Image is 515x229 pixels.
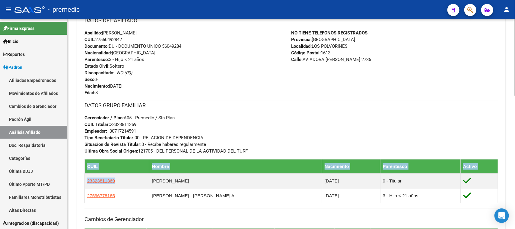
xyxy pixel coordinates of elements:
[48,3,80,16] span: - premedic
[84,135,135,140] strong: Tipo Beneficiario Titular:
[291,57,371,62] span: AVIADORA [PERSON_NAME] 2735
[84,16,498,25] h3: DATOS DEL AFILIADO
[84,37,95,42] strong: CUIL:
[3,51,25,58] span: Reportes
[84,122,136,127] span: 23323811369
[84,122,110,127] strong: CUIL Titular:
[84,37,122,42] span: 27560492842
[84,148,138,154] strong: Ultima Obra Social Origen:
[85,159,149,173] th: CUIL
[84,101,498,110] h3: DATOS GRUPO FAMILIAR
[84,70,114,76] strong: Discapacitado:
[84,63,110,69] strong: Estado Civil:
[380,159,460,173] th: Parentesco
[84,215,498,224] h3: Cambios de Gerenciador
[3,220,59,227] span: Integración (discapacidad)
[84,142,206,147] span: 0 - Recibe haberes regularmente
[84,63,124,69] span: Soltero
[291,57,303,62] strong: Calle:
[494,208,509,223] div: Open Intercom Messenger
[380,188,460,203] td: 3 - Hijo < 21 años
[84,57,144,62] span: 3 - Hijo < 21 años
[84,57,109,62] strong: Parentesco:
[503,6,510,13] mat-icon: person
[3,64,22,71] span: Padrón
[322,188,380,203] td: [DATE]
[84,128,107,134] strong: Empleador:
[84,77,98,82] span: F
[84,50,112,56] strong: Nacionalidad:
[84,148,248,154] span: 121705 - DEL PERSONAL DE LA ACTIVIDAD DEL TURF
[84,115,124,121] strong: Gerenciador / Plan:
[291,44,348,49] span: LOS POLVORINES
[84,77,96,82] strong: Sexo:
[3,38,18,45] span: Inicio
[291,30,368,36] strong: NO TIENE TELEFONOS REGISTRADOS
[291,37,312,42] strong: Provincia:
[291,44,312,49] strong: Localidad:
[84,30,102,36] strong: Apellido:
[380,173,460,188] td: 0 - Titular
[84,142,141,147] strong: Situacion de Revista Titular:
[84,135,203,140] span: 00 - RELACION DE DEPENDENCIA
[291,50,321,56] strong: Código Postal:
[84,50,155,56] span: [GEOGRAPHIC_DATA]
[84,90,98,95] span: 8
[87,178,115,183] span: 23323811369
[291,50,331,56] span: 1613
[84,30,137,36] span: [PERSON_NAME]
[84,44,109,49] strong: Documento:
[5,6,12,13] mat-icon: menu
[87,193,115,198] span: 27596778165
[149,173,322,188] td: [PERSON_NAME]
[84,83,109,89] strong: Nacimiento:
[110,128,136,134] div: 30717214591
[84,115,175,121] span: A05 - Premedic / Sin Plan
[461,159,498,173] th: Activo
[3,25,34,32] span: Firma Express
[149,188,322,203] td: [PERSON_NAME] - [PERSON_NAME] A
[117,70,132,76] i: NO (00)
[322,173,380,188] td: [DATE]
[84,90,95,95] strong: Edad:
[291,37,355,42] span: [GEOGRAPHIC_DATA]
[149,159,322,173] th: Nombre
[84,44,181,49] span: DU - DOCUMENTO UNICO 56049284
[84,83,122,89] span: [DATE]
[322,159,380,173] th: Nacimiento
